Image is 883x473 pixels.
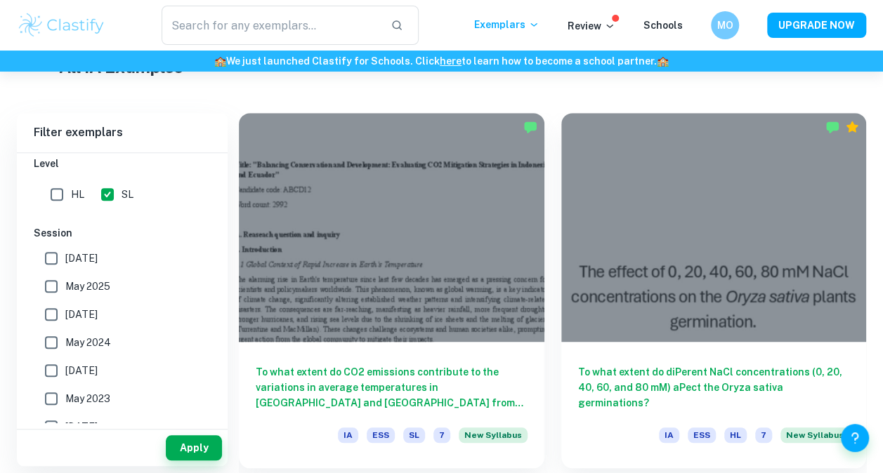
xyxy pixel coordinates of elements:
span: 🏫 [214,55,226,67]
h6: MO [717,18,733,33]
div: Starting from the May 2026 session, the ESS IA requirements have changed. We created this exempla... [780,427,849,451]
span: HL [71,187,84,202]
button: MO [711,11,739,39]
span: May 2024 [65,335,111,350]
span: New Syllabus [780,427,849,443]
h6: Level [34,156,211,171]
p: Exemplars [474,17,539,32]
span: 7 [755,427,772,443]
span: May 2023 [65,391,110,406]
span: HL [724,427,747,443]
span: IA [659,427,679,443]
span: ESS [688,427,716,443]
div: Premium [845,120,859,134]
button: UPGRADE NOW [767,13,866,38]
h6: We just launched Clastify for Schools. Click to learn how to become a school partner. [3,53,880,69]
span: IA [338,427,358,443]
span: [DATE] [65,363,98,378]
button: Apply [166,435,222,460]
p: Review [568,18,615,34]
img: Clastify logo [17,11,106,39]
span: SL [403,427,425,443]
span: 🏫 [657,55,669,67]
a: Schools [643,20,683,31]
div: Starting from the May 2026 session, the ESS IA requirements have changed. We created this exempla... [459,427,528,451]
span: ESS [367,427,395,443]
img: Marked [825,120,839,134]
a: To what extent do CO2 emissions contribute to the variations in average temperatures in [GEOGRAPH... [239,113,544,468]
h6: Filter exemplars [17,113,228,152]
input: Search for any exemplars... [162,6,380,45]
a: here [440,55,462,67]
span: May 2025 [65,279,110,294]
img: Marked [523,120,537,134]
h6: To what extent do CO2 emissions contribute to the variations in average temperatures in [GEOGRAPH... [256,364,528,411]
button: Help and Feedback [841,424,869,452]
span: SL [122,187,133,202]
a: To what extent do diPerent NaCl concentrations (0, 20, 40, 60, and 80 mM) aPect the Oryza sativa ... [561,113,867,468]
span: [DATE] [65,419,98,434]
span: New Syllabus [459,427,528,443]
span: [DATE] [65,307,98,322]
h6: Session [34,225,211,241]
h6: To what extent do diPerent NaCl concentrations (0, 20, 40, 60, and 80 mM) aPect the Oryza sativa ... [578,364,850,411]
span: [DATE] [65,251,98,266]
span: 7 [433,427,450,443]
